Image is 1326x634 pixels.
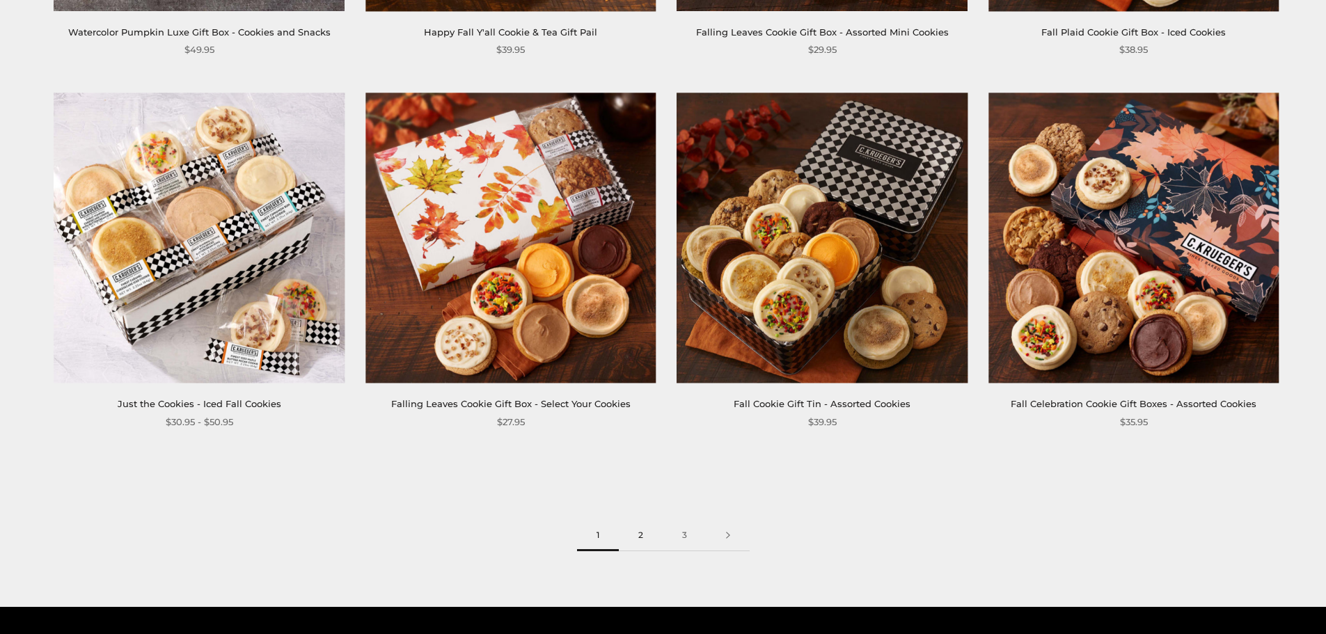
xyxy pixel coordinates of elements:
a: Falling Leaves Cookie Gift Box - Select Your Cookies [391,398,631,409]
a: Fall Celebration Cookie Gift Boxes - Assorted Cookies [1011,398,1256,409]
img: Just the Cookies - Iced Fall Cookies [54,93,345,383]
span: $49.95 [184,42,214,57]
a: Fall Cookie Gift Tin - Assorted Cookies [734,398,910,409]
span: $39.95 [808,415,837,429]
span: $29.95 [808,42,837,57]
a: Just the Cookies - Iced Fall Cookies [118,398,281,409]
a: Watercolor Pumpkin Luxe Gift Box - Cookies and Snacks [68,26,331,38]
span: $35.95 [1120,415,1148,429]
span: $30.95 - $50.95 [166,415,233,429]
a: Next page [707,520,750,551]
a: 2 [619,520,663,551]
img: Fall Cookie Gift Tin - Assorted Cookies [677,93,968,383]
iframe: Sign Up via Text for Offers [11,581,144,623]
a: 3 [663,520,707,551]
img: Fall Celebration Cookie Gift Boxes - Assorted Cookies [988,93,1279,383]
img: Falling Leaves Cookie Gift Box - Select Your Cookies [365,93,656,383]
span: $27.95 [497,415,525,429]
a: Fall Plaid Cookie Gift Box - Iced Cookies [1041,26,1226,38]
span: $38.95 [1119,42,1148,57]
a: Falling Leaves Cookie Gift Box - Assorted Mini Cookies [696,26,949,38]
span: $39.95 [496,42,525,57]
a: Happy Fall Y'all Cookie & Tea Gift Pail [424,26,597,38]
span: 1 [577,520,619,551]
